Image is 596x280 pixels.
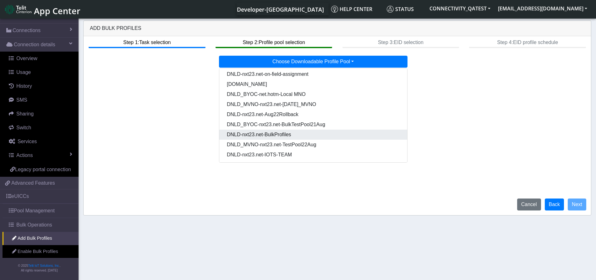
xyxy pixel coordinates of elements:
[494,3,591,14] button: [EMAIL_ADDRESS][DOMAIN_NAME]
[16,97,27,103] span: SMS
[568,199,586,210] button: Next
[331,6,372,13] span: Help center
[219,69,407,79] button: DNLD-nxt23.net-on-field-assignment
[219,109,407,120] button: DNLD-nxt23.net-Aug22Rollback
[16,111,34,116] span: Sharing
[426,3,494,14] button: CONNECTIVITY_QATEST
[3,135,79,148] a: Services
[5,4,31,14] img: logo-telit-cinterion-gw-new.png
[15,167,71,172] span: Legacy portal connection
[387,6,394,13] img: status.svg
[3,232,79,245] a: Add Bulk Profiles
[219,150,407,160] button: DNLD-nxt23.net-IOTS-TEAM
[16,83,32,89] span: History
[14,41,55,48] span: Connection details
[89,36,205,48] btn: Step 1: Task selection
[219,99,407,109] button: DNLD_MVNO-nxt23.net-[DATE]_MVNO
[387,6,414,13] span: Status
[216,36,332,48] btn: Step 2: Profile pool selection
[331,6,338,13] img: knowledge.svg
[517,199,541,210] button: Cancel
[3,107,79,121] a: Sharing
[219,56,407,68] button: Choose Downloadable Profile Pool
[3,204,79,218] a: Pool Management
[384,3,426,15] a: Status
[329,3,384,15] a: Help center
[219,130,407,140] button: DNLD-nxt23.net-BulkProfiles
[3,93,79,107] a: SMS
[219,120,407,130] button: DNLD_BYOC-nxt23.net-BulkTestPool21Aug
[16,153,33,158] span: Actions
[28,264,60,267] a: Telit IoT Solutions, Inc.
[13,27,41,34] span: Connections
[219,89,407,99] button: DNLD_BYOC-net.hotm-Local MNO
[237,3,324,15] a: Your current platform instance
[18,139,37,144] span: Services
[34,5,80,17] span: App Center
[5,3,79,16] a: App Center
[3,245,79,258] a: Enable Bulk Profiles
[3,148,79,162] a: Actions
[545,199,564,210] button: Back
[3,52,79,65] a: Overview
[219,79,407,89] button: [DOMAIN_NAME]
[16,56,37,61] span: Overview
[3,121,79,135] a: Switch
[16,221,52,229] span: Bulk Operations
[84,21,591,36] div: Add Bulk Profiles
[3,65,79,79] a: Usage
[3,218,79,232] a: Bulk Operations
[16,125,31,130] span: Switch
[219,68,407,163] div: Choose Downloadable Profile Pool
[3,79,79,93] a: History
[16,70,31,75] span: Usage
[219,140,407,150] button: DNLD_MVNO-nxt23.net-TestPool22Aug
[237,6,324,13] span: Developer-[GEOGRAPHIC_DATA]
[11,179,55,187] span: Advanced Features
